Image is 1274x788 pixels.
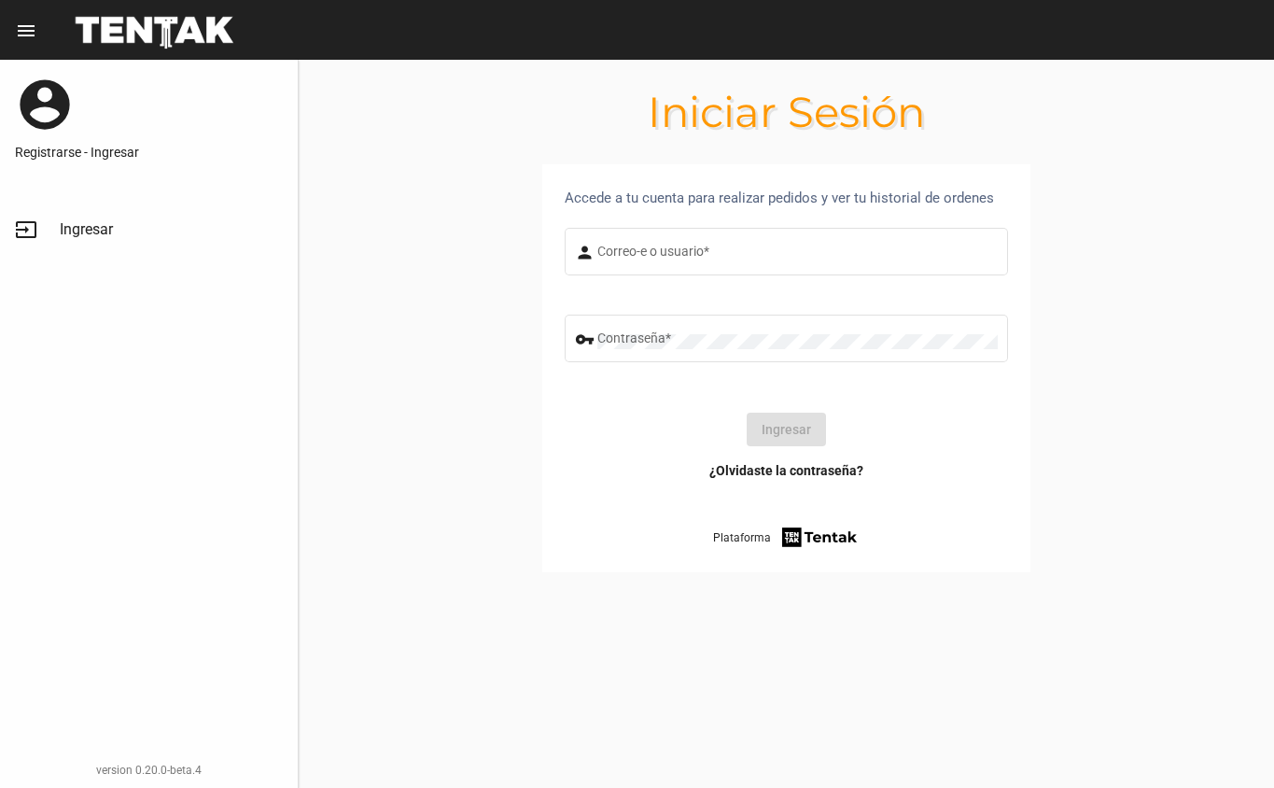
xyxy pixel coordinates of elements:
mat-icon: vpn_key [575,329,597,351]
div: Accede a tu cuenta para realizar pedidos y ver tu historial de ordenes [565,187,1008,209]
span: Ingresar [60,220,113,239]
button: Ingresar [747,413,826,446]
div: version 0.20.0-beta.4 [15,761,283,780]
mat-icon: input [15,218,37,241]
img: tentak-firm.png [779,525,860,550]
a: Plataforma [713,525,860,550]
span: Plataforma [713,528,771,547]
mat-icon: person [575,242,597,264]
mat-icon: account_circle [15,75,75,134]
a: Registrarse - Ingresar [15,143,283,162]
a: ¿Olvidaste la contraseña? [709,461,863,480]
mat-icon: menu [15,20,37,42]
h1: Iniciar Sesión [299,97,1274,127]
